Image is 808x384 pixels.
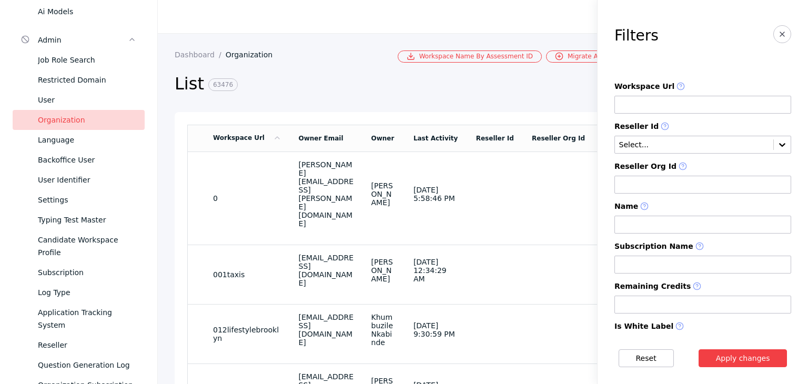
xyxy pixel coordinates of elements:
[38,234,136,259] div: Candidate Workspace Profile
[405,125,468,151] td: Last Activity
[13,230,145,262] a: Candidate Workspace Profile
[38,34,128,46] div: Admin
[299,160,355,228] div: [PERSON_NAME][EMAIL_ADDRESS][PERSON_NAME][DOMAIN_NAME]
[13,190,145,210] a: Settings
[226,50,281,59] a: Organization
[38,114,136,126] div: Organization
[38,286,136,299] div: Log Type
[175,73,628,95] h2: List
[13,170,145,190] a: User Identifier
[398,50,542,63] a: Workspace Name By Assessment ID
[619,349,674,367] button: Reset
[614,82,791,92] label: Workspace Url
[13,335,145,355] a: Reseller
[13,210,145,230] a: Typing Test Master
[13,110,145,130] a: Organization
[614,202,791,211] label: Name
[413,321,459,338] div: [DATE] 9:30:59 PM
[13,282,145,302] a: Log Type
[38,154,136,166] div: Backoffice User
[13,262,145,282] a: Subscription
[614,162,791,171] label: Reseller Org Id
[299,313,355,347] div: [EMAIL_ADDRESS][DOMAIN_NAME]
[13,2,145,22] a: Ai Models
[13,50,145,70] a: Job Role Search
[38,306,136,331] div: Application Tracking System
[213,270,282,279] section: 001taxis
[13,90,145,110] a: User
[38,94,136,106] div: User
[614,322,791,331] label: Is White Label
[363,125,405,151] td: Owner
[371,181,397,207] div: [PERSON_NAME]
[13,355,145,375] a: Question Generation Log
[213,134,281,142] a: Workspace Url
[38,74,136,86] div: Restricted Domain
[546,50,640,63] a: Migrate Assessment
[208,78,238,91] span: 63476
[38,266,136,279] div: Subscription
[614,122,791,132] label: Reseller Id
[13,302,145,335] a: Application Tracking System
[13,150,145,170] a: Backoffice User
[614,27,659,44] h3: Filters
[532,135,585,142] a: Reseller Org Id
[38,359,136,371] div: Question Generation Log
[290,125,363,151] td: Owner Email
[13,130,145,150] a: Language
[413,258,459,283] div: [DATE] 12:34:29 AM
[38,194,136,206] div: Settings
[175,50,226,59] a: Dashboard
[213,194,282,203] section: 0
[699,349,787,367] button: Apply changes
[299,254,355,287] div: [EMAIL_ADDRESS][DOMAIN_NAME]
[614,242,791,251] label: Subscription Name
[38,54,136,66] div: Job Role Search
[38,174,136,186] div: User Identifier
[38,214,136,226] div: Typing Test Master
[476,135,514,142] a: Reseller Id
[371,258,397,283] div: [PERSON_NAME]
[213,326,282,342] section: 012lifestylebrooklyn
[413,186,459,203] div: [DATE] 5:58:46 PM
[38,134,136,146] div: Language
[371,313,397,347] div: Khumbuzile Nkabinde
[38,5,136,18] div: Ai Models
[614,282,791,291] label: Remaining Credits
[38,339,136,351] div: Reseller
[13,70,145,90] a: Restricted Domain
